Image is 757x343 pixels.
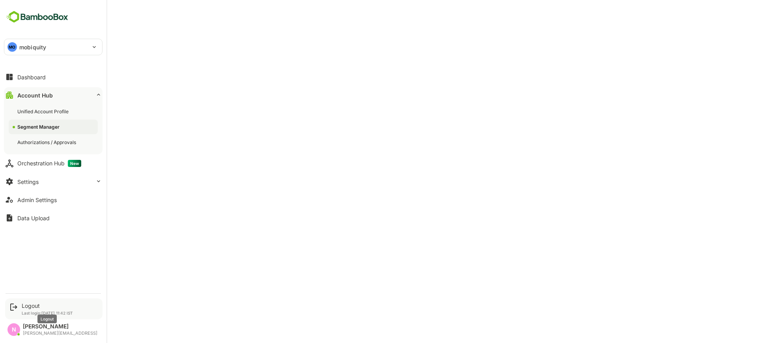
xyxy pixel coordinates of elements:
button: Dashboard [4,69,103,85]
div: Segment Manager [17,124,61,130]
div: N [7,323,20,336]
p: mobiquity [19,43,46,51]
button: Orchestration HubNew [4,156,103,171]
div: MOmobiquity [4,39,102,55]
button: Account Hub [4,87,103,103]
img: BambooboxFullLogoMark.5f36c76dfaba33ec1ec1367b70bb1252.svg [4,9,71,24]
div: Unified Account Profile [17,108,70,115]
p: Last login: [DATE] 11:42 IST [22,311,73,315]
span: New [68,160,81,167]
button: Admin Settings [4,192,103,208]
button: Data Upload [4,210,103,226]
div: Orchestration Hub [17,160,81,167]
div: Data Upload [17,215,50,221]
button: Settings [4,174,103,189]
div: Authorizations / Approvals [17,139,78,146]
div: [PERSON_NAME][EMAIL_ADDRESS] [23,331,97,336]
div: MO [7,42,17,52]
div: [PERSON_NAME] [23,323,97,330]
div: Admin Settings [17,197,57,203]
div: Logout [22,302,73,309]
div: Dashboard [17,74,46,81]
div: Account Hub [17,92,53,99]
div: Settings [17,178,39,185]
